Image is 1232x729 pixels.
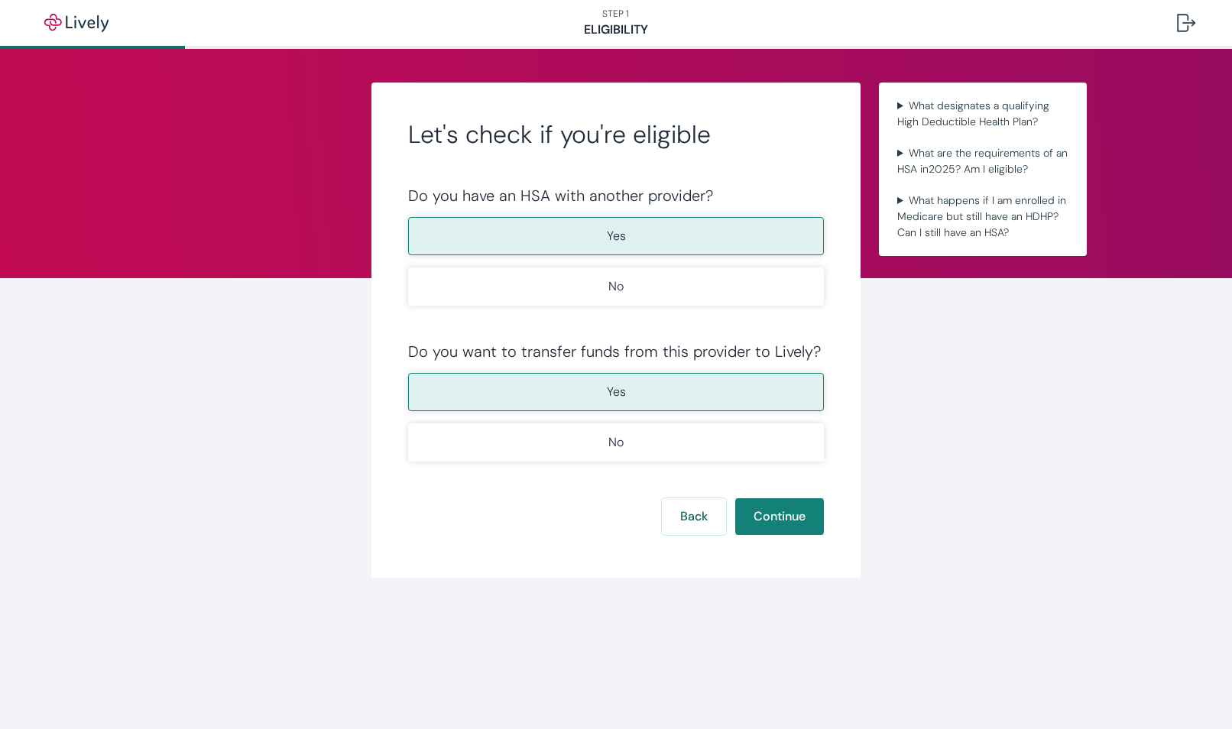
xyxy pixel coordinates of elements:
p: Yes [607,383,626,401]
summary: What happens if I am enrolled in Medicare but still have an HDHP? Can I still have an HSA? [891,190,1075,244]
button: No [408,423,824,462]
summary: What are the requirements of an HSA in2025? Am I eligible? [891,142,1075,180]
div: Do you want to transfer funds from this provider to Lively? [408,342,824,361]
p: No [608,433,624,452]
button: No [408,267,824,306]
p: Yes [607,227,626,245]
p: No [608,277,624,296]
img: Lively [34,14,119,32]
summary: What designates a qualifying High Deductible Health Plan? [891,95,1075,133]
button: Yes [408,217,824,255]
button: Yes [408,373,824,411]
h2: Let's check if you're eligible [408,119,824,150]
button: Back [662,498,726,535]
div: Do you have an HSA with another provider? [408,186,824,205]
button: Continue [735,498,824,535]
button: Log out [1165,5,1208,41]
